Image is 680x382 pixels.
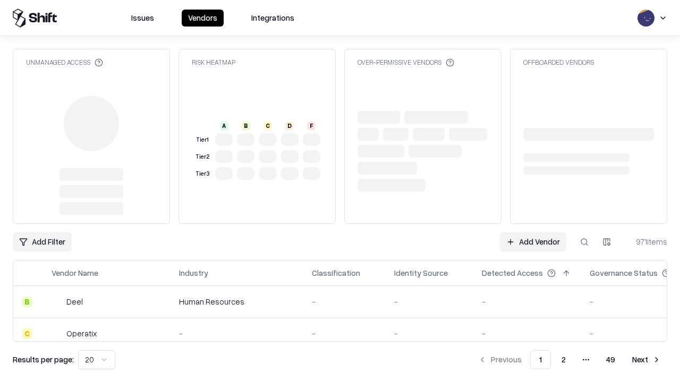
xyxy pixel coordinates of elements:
button: Integrations [245,10,301,27]
button: Vendors [182,10,224,27]
button: Next [626,350,667,369]
div: - [394,296,465,307]
div: 971 items [625,236,667,247]
div: Tier 3 [194,169,211,178]
div: - [482,328,573,339]
div: Tier 2 [194,152,211,161]
div: Governance Status [590,267,658,279]
div: Classification [312,267,360,279]
div: - [312,328,377,339]
div: Detected Access [482,267,543,279]
div: Operatix [66,328,97,339]
button: Issues [125,10,160,27]
div: Vendor Name [52,267,98,279]
div: A [220,121,228,130]
div: C [22,328,32,339]
div: B [22,297,32,307]
button: 2 [553,350,574,369]
div: Deel [66,296,83,307]
p: Results per page: [13,354,74,365]
div: Tier 1 [194,135,211,144]
div: Industry [179,267,208,279]
img: Operatix [52,328,62,339]
div: - [179,328,295,339]
div: Risk Heatmap [192,58,235,67]
div: F [307,121,316,130]
div: - [394,328,465,339]
a: Add Vendor [500,232,566,251]
div: - [482,296,573,307]
img: Deel [52,297,62,307]
button: 1 [530,350,551,369]
div: Offboarded Vendors [523,58,594,67]
div: Identity Source [394,267,448,279]
div: Over-Permissive Vendors [358,58,454,67]
div: B [242,121,250,130]
button: 49 [598,350,624,369]
div: Unmanaged Access [26,58,103,67]
div: D [285,121,294,130]
button: Add Filter [13,232,72,251]
div: - [312,296,377,307]
nav: pagination [472,350,667,369]
div: Human Resources [179,296,295,307]
div: C [263,121,272,130]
